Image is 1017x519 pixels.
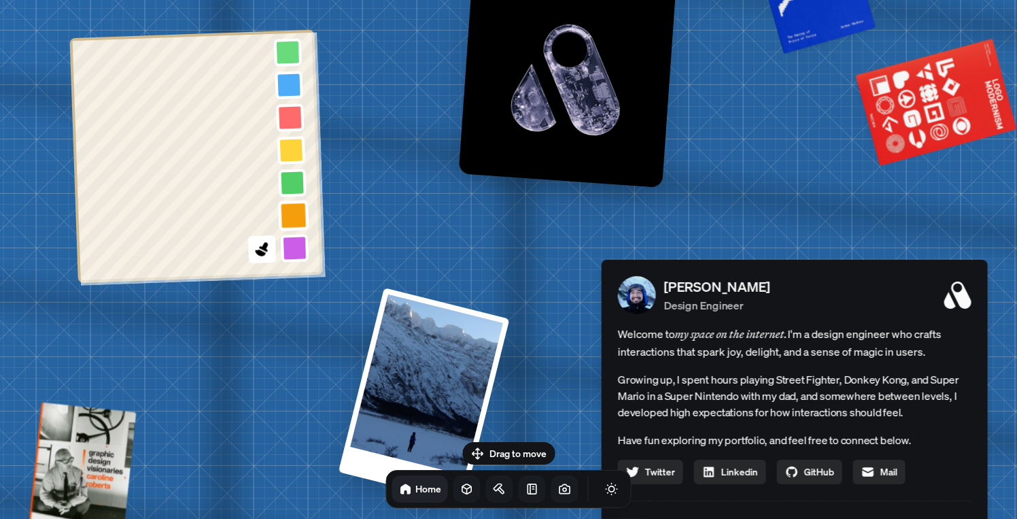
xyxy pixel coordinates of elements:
[392,475,448,503] a: Home
[853,459,906,484] a: Mail
[777,459,842,484] a: GitHub
[804,465,834,479] span: GitHub
[664,276,770,297] p: [PERSON_NAME]
[675,327,788,340] em: my space on the internet.
[618,459,683,484] a: Twitter
[618,275,656,314] img: Profile Picture
[618,324,971,360] span: Welcome to I'm a design engineer who crafts interactions that spark joy, delight, and a sense of ...
[598,475,625,503] button: Toggle Theme
[415,482,441,495] h1: Home
[645,465,675,479] span: Twitter
[664,297,770,313] p: Design Engineer
[618,371,971,420] p: Growing up, I spent hours playing Street Fighter, Donkey Kong, and Super Mario in a Super Nintend...
[694,459,766,484] a: Linkedin
[721,465,758,479] span: Linkedin
[618,431,971,448] p: Have fun exploring my portfolio, and feel free to connect below.
[880,465,897,479] span: Mail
